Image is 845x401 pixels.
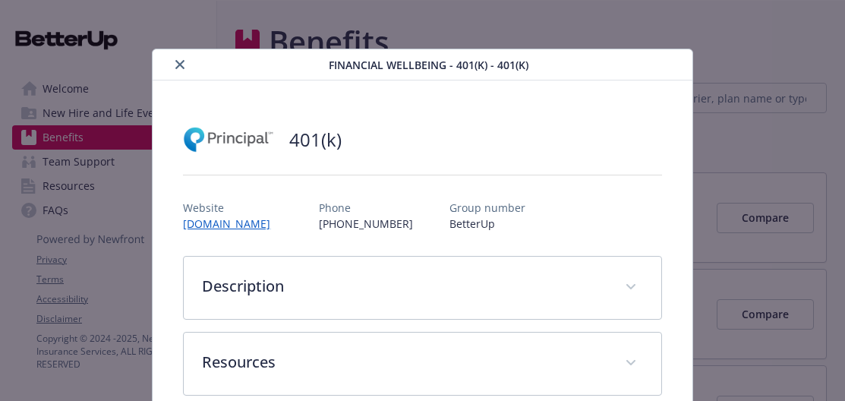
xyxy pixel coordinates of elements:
[184,333,661,395] div: Resources
[171,55,189,74] button: close
[184,257,661,319] div: Description
[449,200,525,216] p: Group number
[202,351,606,374] p: Resources
[329,57,528,73] span: Financial Wellbeing - 401(k) - 401(k)
[319,216,413,232] p: [PHONE_NUMBER]
[202,275,606,298] p: Description
[319,200,413,216] p: Phone
[183,117,274,163] img: Principal Financial Group Inc
[449,216,525,232] p: BetterUp
[289,127,342,153] h2: 401(k)
[183,200,282,216] p: Website
[183,216,282,231] a: [DOMAIN_NAME]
